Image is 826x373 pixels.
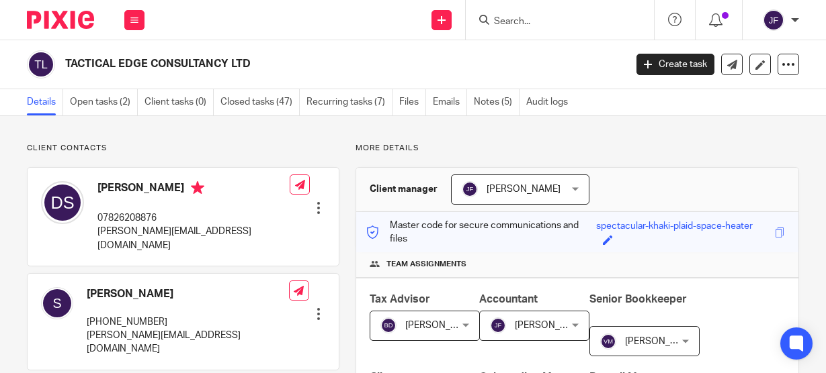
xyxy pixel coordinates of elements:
[87,315,289,329] p: [PHONE_NUMBER]
[97,225,290,252] p: [PERSON_NAME][EMAIL_ADDRESS][DOMAIN_NAME]
[589,294,687,305] span: Senior Bookkeeper
[220,89,300,115] a: Closed tasks (47)
[493,16,614,28] input: Search
[487,184,561,194] span: [PERSON_NAME]
[596,219,753,235] div: spectacular-khaki-plaid-space-heater
[370,294,430,305] span: Tax Advisor
[27,50,55,78] img: svg%3E
[70,89,138,115] a: Open tasks (2)
[191,181,204,195] i: Primary
[87,287,289,301] h4: [PERSON_NAME]
[370,182,438,196] h3: Client manager
[144,89,214,115] a: Client tasks (0)
[65,57,506,71] h2: TACTICAL EDGE CONSULTANCY LTD
[380,317,397,333] img: svg%3E
[515,321,589,330] span: [PERSON_NAME]
[490,317,506,333] img: svg%3E
[433,89,467,115] a: Emails
[600,333,616,350] img: svg%3E
[97,181,290,198] h4: [PERSON_NAME]
[41,287,73,319] img: svg%3E
[399,89,426,115] a: Files
[306,89,393,115] a: Recurring tasks (7)
[462,181,478,197] img: svg%3E
[763,9,784,31] img: svg%3E
[636,54,714,75] a: Create task
[479,294,538,305] span: Accountant
[27,11,94,29] img: Pixie
[405,321,479,330] span: [PERSON_NAME]
[386,259,466,270] span: Team assignments
[526,89,575,115] a: Audit logs
[625,337,699,346] span: [PERSON_NAME]
[27,143,339,154] p: Client contacts
[87,329,289,356] p: [PERSON_NAME][EMAIL_ADDRESS][DOMAIN_NAME]
[366,219,597,246] p: Master code for secure communications and files
[97,211,290,225] p: 07826208876
[474,89,520,115] a: Notes (5)
[356,143,799,154] p: More details
[41,181,84,224] img: svg%3E
[27,89,63,115] a: Details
